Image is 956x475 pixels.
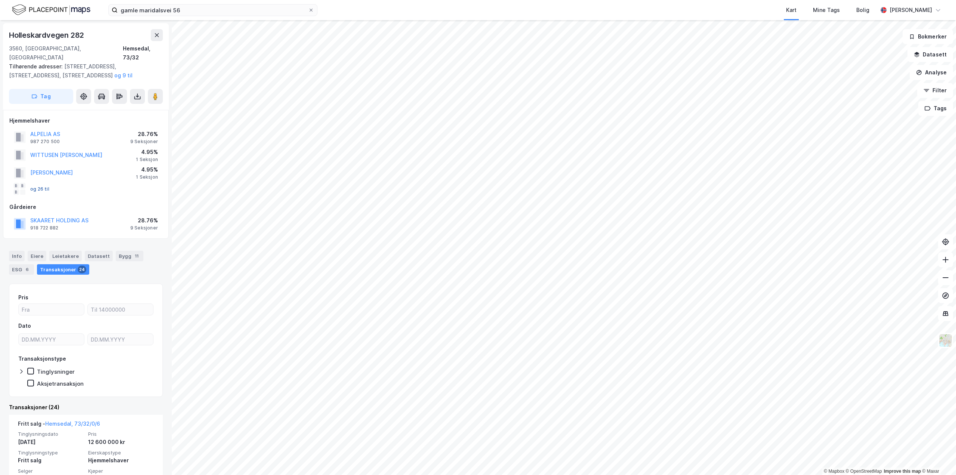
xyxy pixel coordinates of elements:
[9,62,157,80] div: [STREET_ADDRESS], [STREET_ADDRESS], [STREET_ADDRESS]
[9,251,25,261] div: Info
[890,6,932,15] div: [PERSON_NAME]
[9,89,73,104] button: Tag
[88,304,153,315] input: Til 14000000
[18,450,84,456] span: Tinglysningstype
[136,165,158,174] div: 4.95%
[786,6,797,15] div: Kart
[9,63,64,70] span: Tilhørende adresser:
[884,469,921,474] a: Improve this map
[130,139,158,145] div: 9 Seksjoner
[28,251,46,261] div: Eiere
[88,450,154,456] span: Eierskapstype
[136,148,158,157] div: 4.95%
[18,293,28,302] div: Pris
[9,44,123,62] div: 3560, [GEOGRAPHIC_DATA], [GEOGRAPHIC_DATA]
[37,264,89,275] div: Transaksjoner
[9,403,163,412] div: Transaksjoner (24)
[824,469,844,474] a: Mapbox
[88,468,154,474] span: Kjøper
[9,29,86,41] div: Holleskardvegen 282
[49,251,82,261] div: Leietakere
[30,139,60,145] div: 987 270 500
[919,439,956,475] iframe: Chat Widget
[130,130,158,139] div: 28.76%
[9,264,34,275] div: ESG
[938,333,953,348] img: Z
[18,456,84,465] div: Fritt salg
[37,368,75,375] div: Tinglysninger
[846,469,882,474] a: OpenStreetMap
[918,101,953,116] button: Tags
[18,354,66,363] div: Transaksjonstype
[19,334,84,345] input: DD.MM.YYYY
[85,251,113,261] div: Datasett
[45,420,100,427] a: Hemsedal, 73/32/0/6
[88,438,154,447] div: 12 600 000 kr
[856,6,869,15] div: Bolig
[88,456,154,465] div: Hjemmelshaver
[18,321,31,330] div: Dato
[123,44,163,62] div: Hemsedal, 73/32
[136,157,158,163] div: 1 Seksjon
[9,203,162,212] div: Gårdeiere
[12,3,90,16] img: logo.f888ab2527a4732fd821a326f86c7f29.svg
[37,380,84,387] div: Aksjetransaksjon
[18,419,100,431] div: Fritt salg -
[116,251,143,261] div: Bygg
[903,29,953,44] button: Bokmerker
[130,216,158,225] div: 28.76%
[136,174,158,180] div: 1 Seksjon
[813,6,840,15] div: Mine Tags
[907,47,953,62] button: Datasett
[30,225,58,231] div: 918 722 882
[24,266,31,273] div: 6
[19,304,84,315] input: Fra
[130,225,158,231] div: 9 Seksjoner
[88,431,154,437] span: Pris
[917,83,953,98] button: Filter
[18,431,84,437] span: Tinglysningsdato
[133,252,140,260] div: 11
[118,4,308,16] input: Søk på adresse, matrikkel, gårdeiere, leietakere eller personer
[18,438,84,447] div: [DATE]
[910,65,953,80] button: Analyse
[9,116,162,125] div: Hjemmelshaver
[88,334,153,345] input: DD.MM.YYYY
[78,266,86,273] div: 24
[18,468,84,474] span: Selger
